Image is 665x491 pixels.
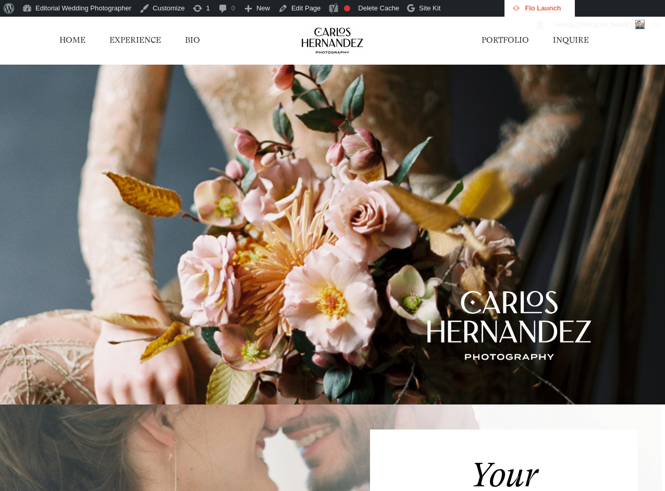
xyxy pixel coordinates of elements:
[185,35,200,46] a: BIO
[344,5,350,11] div: Focus keyphrase not set
[482,35,529,46] a: PORTFOLIO
[450,3,508,15] img: Views over 48 hours. Click for more Jetpack Stats.
[553,35,589,46] a: INQUIRE
[419,4,440,12] span: Site Kit
[576,21,632,29] span: [PERSON_NAME]
[59,35,85,46] a: HOME
[109,35,161,46] a: EXPERIENCE
[551,17,649,33] a: Howdy,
